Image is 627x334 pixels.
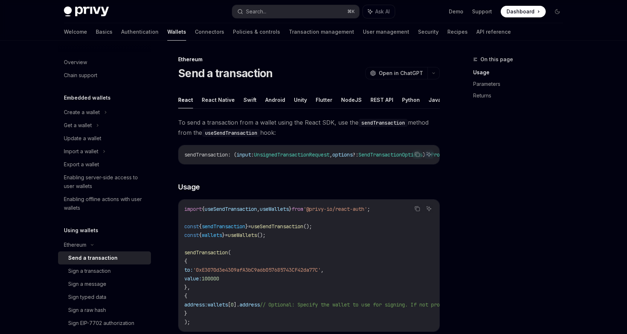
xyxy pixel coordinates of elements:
div: Sign typed data [68,293,106,301]
span: ?: [353,151,358,158]
div: Sign a raw hash [68,306,106,314]
span: { [184,258,187,264]
span: address [239,301,260,308]
a: Send a transaction [58,251,151,264]
a: Chain support [58,69,151,82]
span: ]. [234,301,239,308]
span: [ [228,301,231,308]
a: Basics [96,23,112,41]
a: User management [363,23,409,41]
span: const [184,223,199,230]
span: (); [303,223,312,230]
span: useSendTransaction [205,206,257,212]
h5: Embedded wallets [64,93,111,102]
span: } [222,232,225,238]
button: Toggle dark mode [552,6,563,17]
span: ; [367,206,370,212]
div: Create a wallet [64,108,100,117]
div: Sign a transaction [68,267,111,275]
img: dark logo [64,7,109,17]
div: Sign EIP-7702 authorization [68,319,134,327]
span: UnsignedTransactionRequest [254,151,329,158]
span: ( [228,249,231,256]
span: ); [184,319,190,325]
div: Export a wallet [64,160,99,169]
span: : [251,151,254,158]
span: : ( [228,151,237,158]
button: Open in ChatGPT [365,67,427,79]
div: Ethereum [178,56,440,63]
div: Update a wallet [64,134,101,143]
div: Sign a message [68,280,106,288]
h1: Send a transaction [178,67,273,80]
span: ⌘ K [347,9,355,14]
button: Swift [243,91,257,108]
button: Flutter [316,91,332,108]
span: sendTransaction [202,223,245,230]
a: Sign a raw hash [58,304,151,317]
button: Ask AI [363,5,395,18]
span: } [245,223,248,230]
span: On this page [480,55,513,64]
span: }, [184,284,190,291]
div: Overview [64,58,87,67]
div: Ethereum [64,241,86,249]
button: Ask AI [424,150,434,159]
div: Chain support [64,71,97,80]
span: Dashboard [507,8,534,15]
span: , [321,267,324,273]
span: sendTransaction [184,151,228,158]
a: Transaction management [289,23,354,41]
a: Sign a message [58,277,151,291]
span: Ask AI [375,8,390,15]
a: Export a wallet [58,158,151,171]
span: wallets [202,232,222,238]
span: to: [184,267,193,273]
span: 100000 [202,275,219,282]
code: sendTransaction [358,119,408,127]
button: Copy the contents from the code block [413,204,422,213]
span: '0xE3070d3e4309afA3bC9a6b057685743CF42da77C' [193,267,321,273]
span: from [292,206,303,212]
button: Java [429,91,441,108]
a: Wallets [167,23,186,41]
button: Android [265,91,285,108]
span: = [225,232,228,238]
span: SendTransactionOptions [358,151,422,158]
a: Sign EIP-7702 authorization [58,317,151,330]
a: Usage [473,67,569,78]
a: Policies & controls [233,23,280,41]
a: Authentication [121,23,159,41]
a: Parameters [473,78,569,90]
a: Update a wallet [58,132,151,145]
a: Sign typed data [58,291,151,304]
div: Get a wallet [64,121,92,130]
button: React [178,91,193,108]
div: Send a transaction [68,254,118,262]
span: import [184,206,202,212]
span: , [329,151,332,158]
a: Enabling server-side access to user wallets [58,171,151,193]
button: REST API [370,91,393,108]
div: Enabling offline actions with user wallets [64,195,147,212]
span: wallets [208,301,228,308]
span: 0 [231,301,234,308]
a: Returns [473,90,569,101]
button: NodeJS [341,91,362,108]
a: API reference [476,23,511,41]
a: Dashboard [501,6,546,17]
span: { [199,232,202,238]
span: ) [422,151,425,158]
span: } [184,310,187,317]
a: Recipes [447,23,468,41]
a: Support [472,8,492,15]
span: Open in ChatGPT [379,70,423,77]
span: Usage [178,182,200,192]
h5: Using wallets [64,226,98,235]
code: useSendTransaction [202,129,260,137]
span: useSendTransaction [251,223,303,230]
span: sendTransaction [184,249,228,256]
span: // Optional: Specify the wallet to use for signing. If not provided, the first wallet will be used. [260,301,547,308]
span: options [332,151,353,158]
div: Enabling server-side access to user wallets [64,173,147,191]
